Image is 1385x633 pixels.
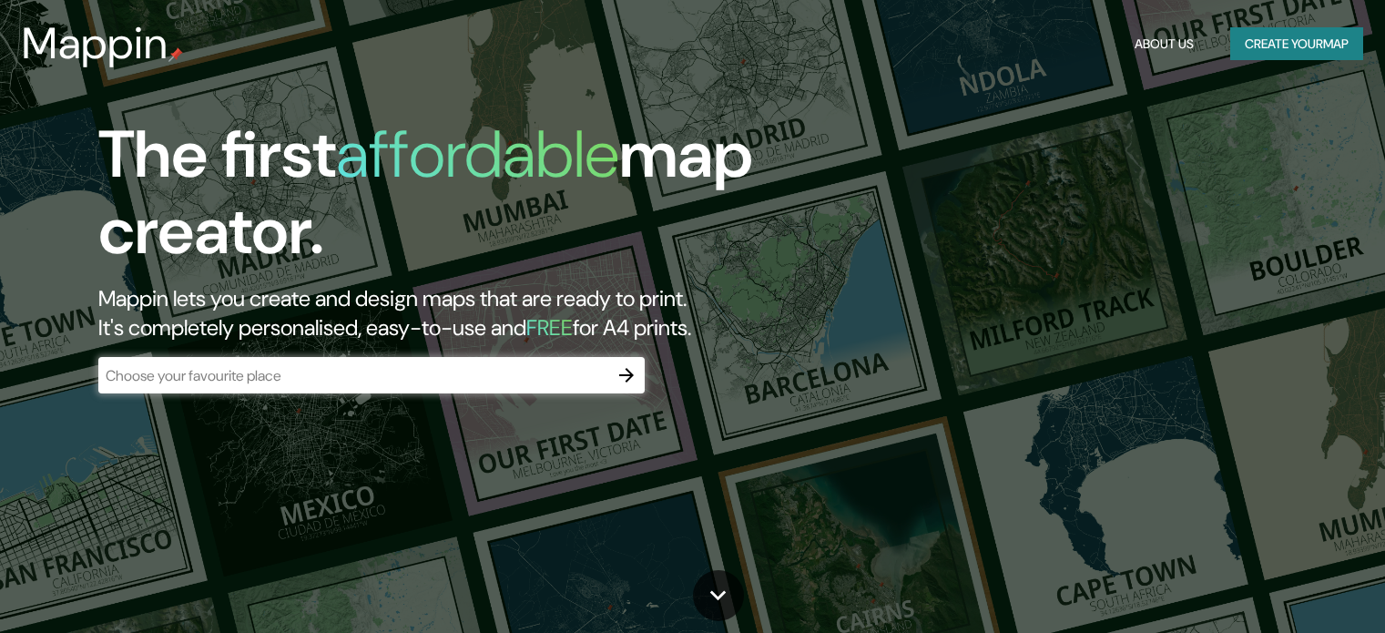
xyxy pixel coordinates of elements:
h3: Mappin [22,18,168,69]
h1: affordable [336,112,619,197]
iframe: Help widget launcher [1223,562,1365,613]
input: Choose your favourite place [98,365,608,386]
img: mappin-pin [168,47,183,62]
button: Create yourmap [1230,27,1363,61]
button: About Us [1127,27,1201,61]
h2: Mappin lets you create and design maps that are ready to print. It's completely personalised, eas... [98,284,791,342]
h1: The first map creator. [98,117,791,284]
h5: FREE [526,313,573,342]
